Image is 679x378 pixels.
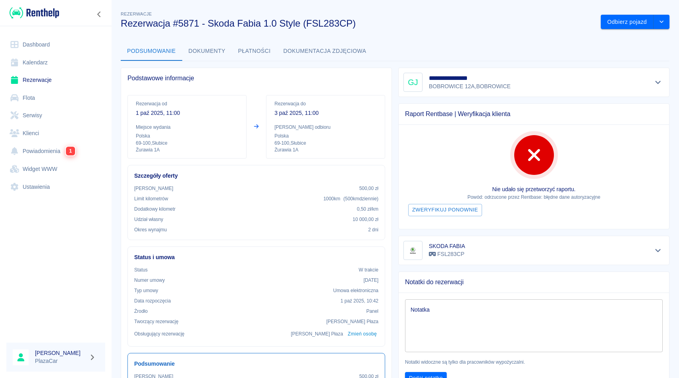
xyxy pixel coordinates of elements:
span: ( 500 km dziennie ) [343,196,378,202]
p: Żurawia 1A [136,147,238,153]
p: 1000 km [323,195,378,202]
p: Żurawia 1A [274,147,377,153]
p: Panel [367,308,379,315]
a: Klienci [6,124,105,142]
p: Udział własny [134,216,163,223]
p: BOBROWICE 12A , BOBROWICE [429,82,511,91]
a: Kalendarz [6,54,105,72]
a: Flota [6,89,105,107]
h6: Status i umowa [134,253,378,262]
p: Okres wynajmu [134,226,167,233]
p: Notatki widoczne są tylko dla pracowników wypożyczalni. [405,359,663,366]
button: Dokumenty [182,42,232,61]
div: GJ [403,73,422,92]
p: Dodatkowy kilometr [134,205,176,213]
p: Rezerwacja do [274,100,377,107]
p: W trakcie [359,266,378,273]
p: 2 dni [368,226,378,233]
p: Tworzący rezerwację [134,318,178,325]
a: Serwisy [6,107,105,124]
p: 69-100 , Słubice [274,140,377,147]
p: [PERSON_NAME] odbioru [274,124,377,131]
button: Podsumowanie [121,42,182,61]
h6: SKODA FABIA [429,242,465,250]
p: Numer umowy [134,277,165,284]
p: 10 000,00 zł [353,216,378,223]
button: Pokaż szczegóły [652,77,665,88]
a: Rezerwacje [6,71,105,89]
button: Odbierz pojazd [601,15,654,29]
span: Notatki do rezerwacji [405,278,663,286]
img: Renthelp logo [10,6,59,19]
button: drop-down [654,15,669,29]
p: Polska [274,132,377,140]
p: Miejsce wydania [136,124,238,131]
h6: Szczegóły oferty [134,172,378,180]
p: Status [134,266,148,273]
p: Obsługujący rezerwację [134,330,185,337]
p: [PERSON_NAME] Płaza [326,318,378,325]
h6: [PERSON_NAME] [35,349,86,357]
button: Dokumentacja zdjęciowa [277,42,373,61]
p: Rezerwacja od [136,100,238,107]
button: Płatności [232,42,277,61]
button: Pokaż szczegóły [652,245,665,256]
p: [PERSON_NAME] Płaza [291,330,343,337]
button: Zweryfikuj ponownie [408,204,482,216]
h6: Podsumowanie [134,360,378,368]
p: Umowa elektroniczna [333,287,378,294]
p: Nie udało się przetworzyć raportu. [405,185,663,194]
p: 69-100 , Słubice [136,140,238,147]
p: PlazaCar [35,357,86,365]
p: 3 paź 2025, 11:00 [274,109,377,117]
p: Limit kilometrów [134,195,168,202]
p: 0,50 zł /km [357,205,378,213]
a: Dashboard [6,36,105,54]
p: Data rozpoczęcia [134,297,171,304]
p: [PERSON_NAME] [134,185,173,192]
p: Typ umowy [134,287,158,294]
p: Powód: odrzucone przez Rentbase: błędne dane autoryzacyjne [405,194,663,201]
p: Polska [136,132,238,140]
p: 1 paź 2025, 11:00 [136,109,238,117]
p: [DATE] [363,277,378,284]
a: Ustawienia [6,178,105,196]
p: 500,00 zł [359,185,378,192]
button: Zwiń nawigację [93,9,105,19]
a: Powiadomienia1 [6,142,105,160]
span: Rezerwacje [121,12,152,16]
p: Żrodło [134,308,148,315]
button: Zmień osobę [346,328,378,340]
span: Podstawowe informacje [127,74,385,82]
span: 1 [66,147,75,155]
span: Raport Rentbase | Weryfikacja klienta [405,110,663,118]
p: FSL283CP [429,250,465,258]
a: Widget WWW [6,160,105,178]
img: Image [405,242,421,258]
p: 1 paź 2025, 10:42 [341,297,378,304]
a: Renthelp logo [6,6,59,19]
h3: Rezerwacja #5871 - Skoda Fabia 1.0 Style (FSL283CP) [121,18,594,29]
